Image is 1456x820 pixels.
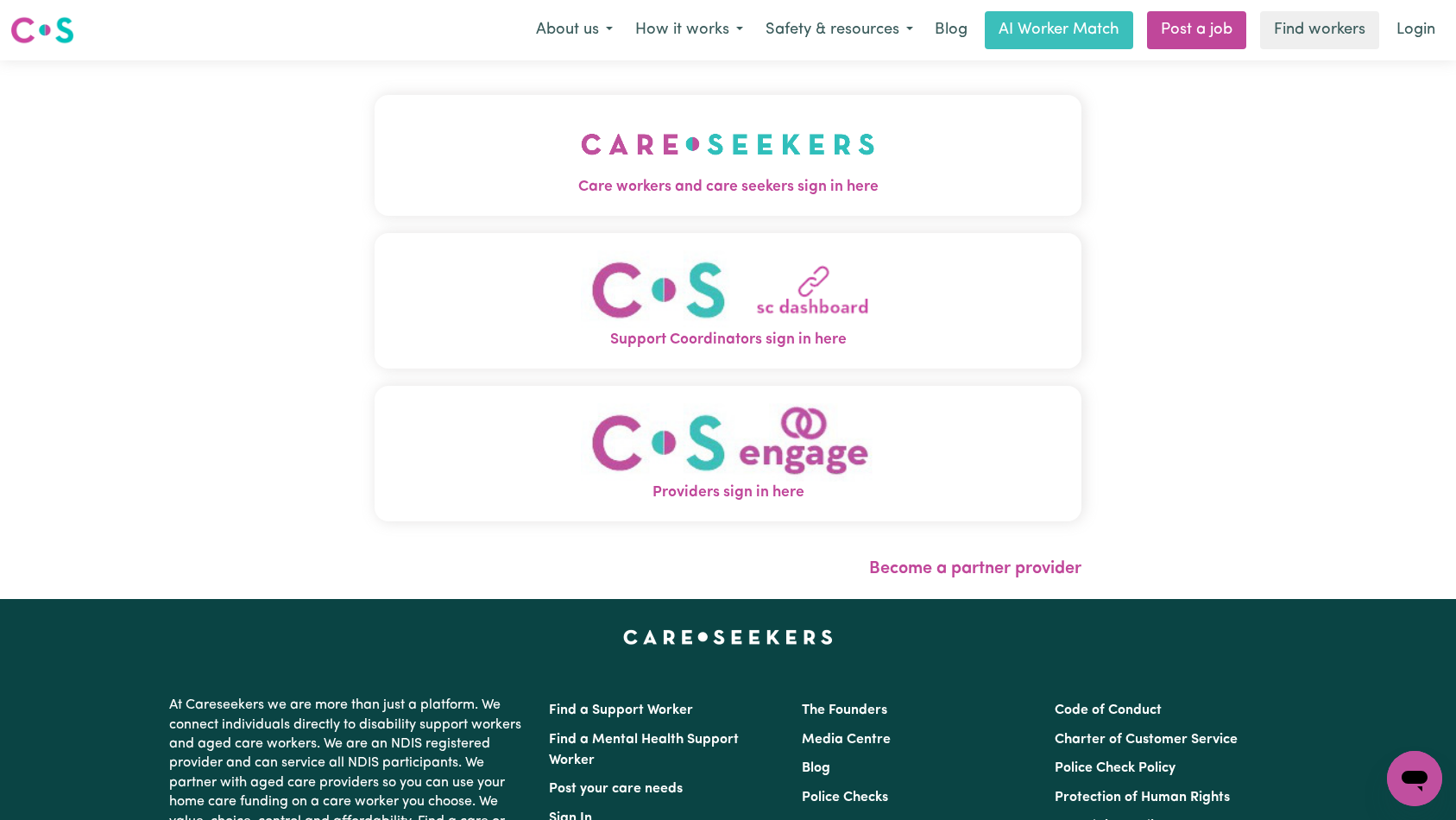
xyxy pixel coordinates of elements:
[1386,11,1446,49] a: Login
[1147,11,1246,49] a: Post a job
[869,560,1081,577] a: Become a partner provider
[1260,11,1379,49] a: Find workers
[1055,733,1238,747] a: Charter of Customer Service
[1055,703,1162,717] a: Code of Conduct
[375,176,1082,199] span: Care workers and care seekers sign in here
[375,386,1082,521] button: Providers sign in here
[525,12,624,48] button: About us
[549,733,739,767] a: Find a Mental Health Support Worker
[802,703,887,717] a: The Founders
[754,12,924,48] button: Safety & resources
[375,95,1082,216] button: Care workers and care seekers sign in here
[10,15,74,46] img: Careseekers logo
[375,329,1082,351] span: Support Coordinators sign in here
[624,12,754,48] button: How it works
[10,10,74,50] a: Careseekers logo
[375,233,1082,369] button: Support Coordinators sign in here
[924,11,978,49] a: Blog
[623,630,833,644] a: Careseekers home page
[549,782,683,796] a: Post your care needs
[985,11,1133,49] a: AI Worker Match
[1387,751,1442,806] iframe: Button to launch messaging window
[802,733,891,747] a: Media Centre
[802,791,888,804] a: Police Checks
[1055,791,1230,804] a: Protection of Human Rights
[1055,761,1176,775] a: Police Check Policy
[802,761,830,775] a: Blog
[549,703,693,717] a: Find a Support Worker
[375,482,1082,504] span: Providers sign in here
